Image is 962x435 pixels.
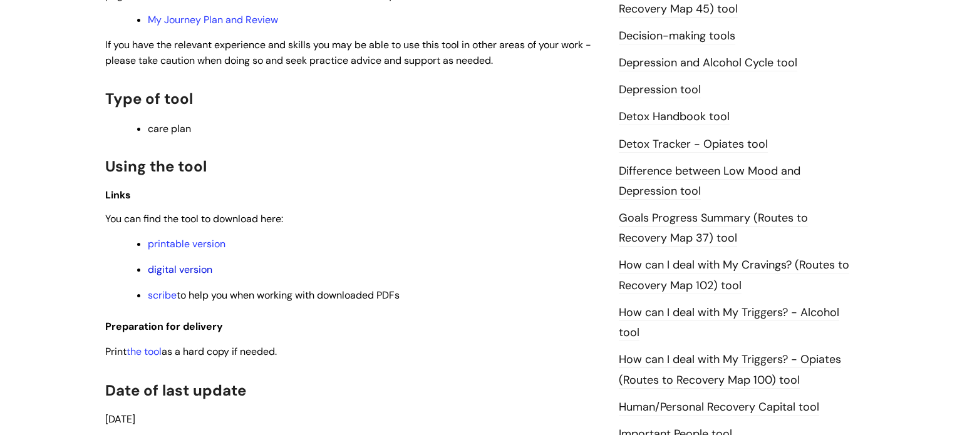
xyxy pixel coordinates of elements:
[105,345,277,358] span: Print as a hard copy if needed.
[105,381,246,400] span: Date of last update
[619,136,768,153] a: Detox Tracker - Opiates tool
[105,38,591,67] span: If you have the relevant experience and skills you may be able to use this tool in other areas of...
[148,13,278,26] a: My Journey Plan and Review
[105,89,193,108] span: Type of tool
[619,163,800,200] a: Difference between Low Mood and Depression tool
[148,122,191,135] span: care plan
[619,257,849,294] a: How can I deal with My Cravings? (Routes to Recovery Map 102) tool
[619,210,808,247] a: Goals Progress Summary (Routes to Recovery Map 37) tool
[619,399,819,416] a: Human/Personal Recovery Capital tool
[148,237,225,250] a: printable version
[127,345,162,358] a: the tool
[619,109,730,125] a: Detox Handbook tool
[148,289,177,302] a: scribe
[619,82,701,98] a: Depression tool
[148,263,212,276] a: digital version
[105,212,283,225] span: You can find the tool to download here:
[619,55,797,71] a: Depression and Alcohol Cycle tool
[105,320,223,333] span: Preparation for delivery
[148,289,400,302] span: to help you when working with downloaded PDFs
[105,156,207,176] span: Using the tool
[619,352,841,388] a: How can I deal with My Triggers? - Opiates (Routes to Recovery Map 100) tool
[619,28,735,44] a: Decision-making tools
[105,412,135,426] span: [DATE]
[619,305,839,341] a: How can I deal with My Triggers? - Alcohol tool
[105,188,131,202] span: Links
